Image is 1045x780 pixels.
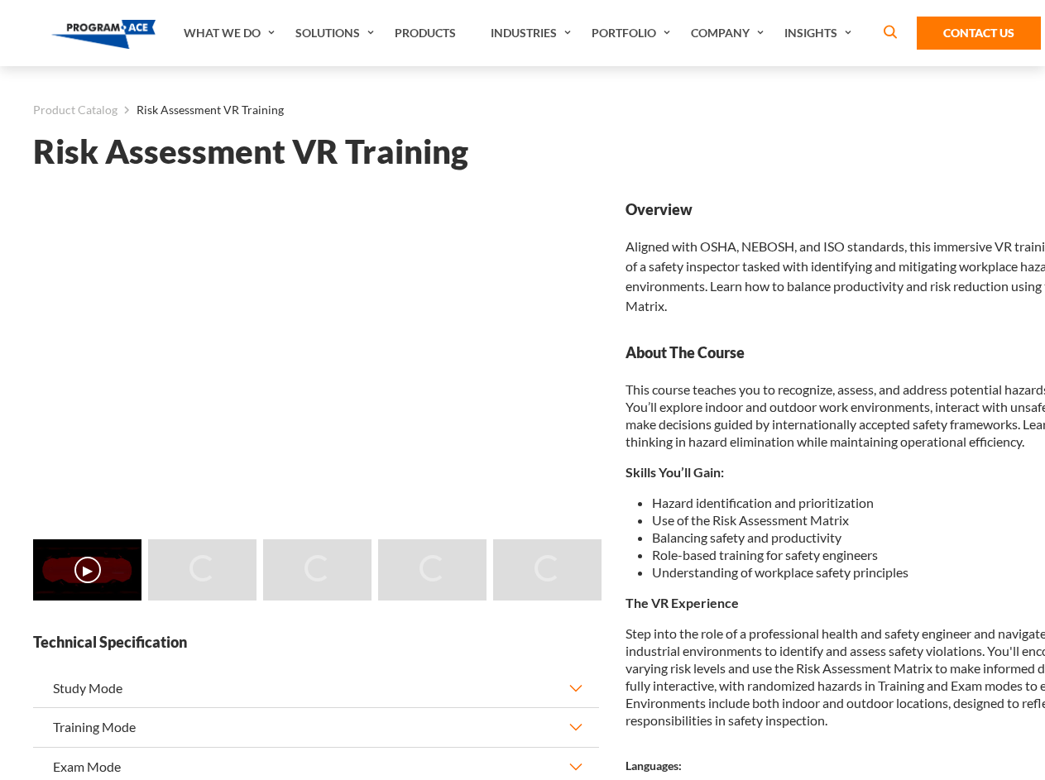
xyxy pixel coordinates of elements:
[33,708,599,746] button: Training Mode
[33,539,141,601] img: Risk Assessment VR Training - Video 0
[33,632,599,653] strong: Technical Specification
[51,20,156,49] img: Program-Ace
[33,99,117,121] a: Product Catalog
[917,17,1041,50] a: Contact Us
[33,669,599,707] button: Study Mode
[626,758,682,773] strong: Languages:
[117,99,284,121] li: Risk Assessment VR Training
[74,557,101,583] button: ▶
[33,199,599,518] iframe: Risk Assessment VR Training - Video 0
